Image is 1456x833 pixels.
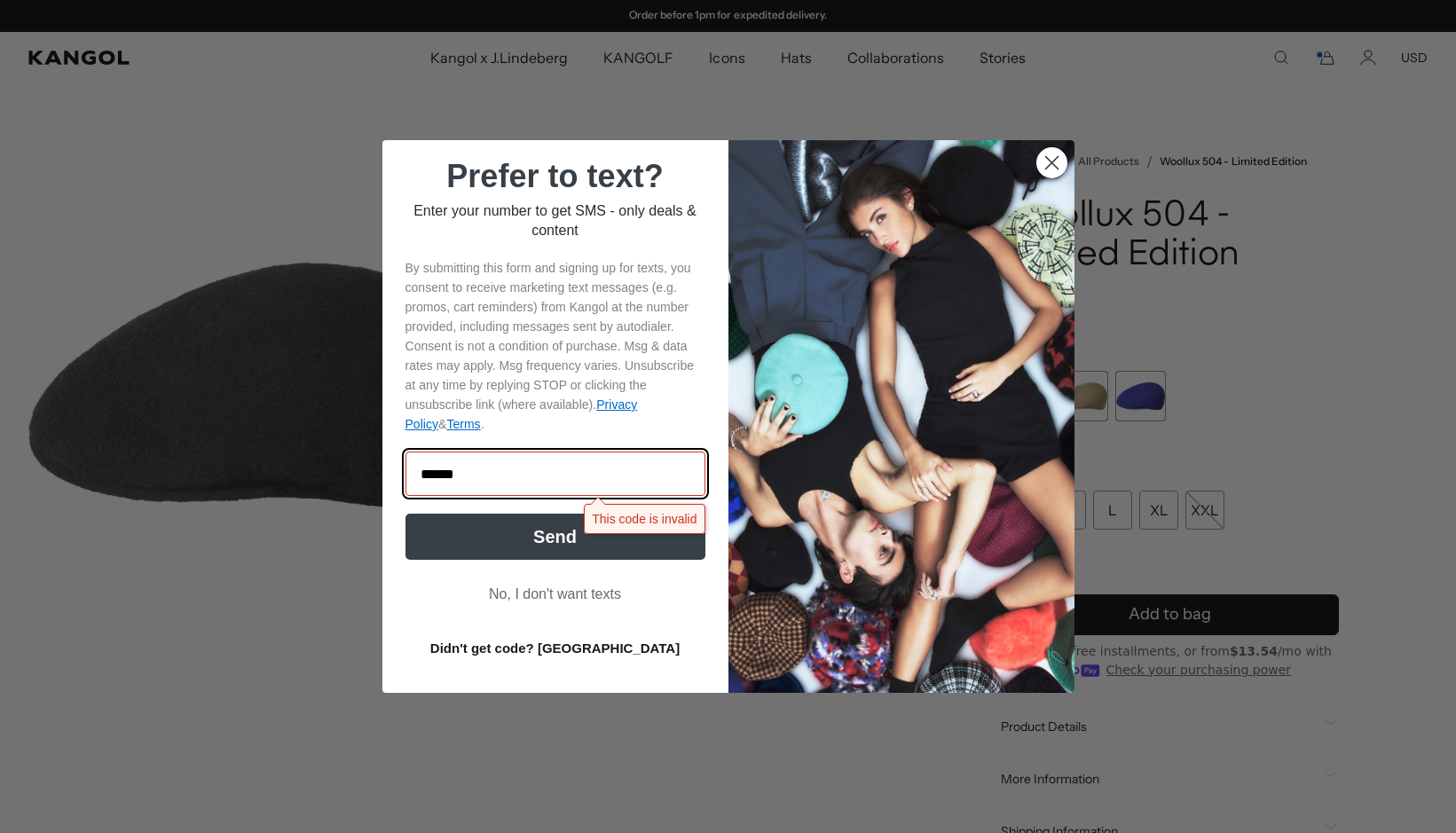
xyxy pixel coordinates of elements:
[405,258,705,434] p: By submitting this form and signing up for texts, you consent to receive marketing text messages ...
[1036,147,1067,178] button: Close dialog
[405,625,705,670] button: Didn't get code? [GEOGRAPHIC_DATA]
[405,578,705,611] button: No, I don't want texts
[413,203,697,238] span: Enter your number to get SMS - only deals & content
[446,158,663,194] span: Prefer to text?
[405,514,705,560] button: Send
[728,140,1074,693] img: 32d93059-7686-46ce-88e0-f8be1b64b1a2.jpeg
[446,417,480,431] a: Terms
